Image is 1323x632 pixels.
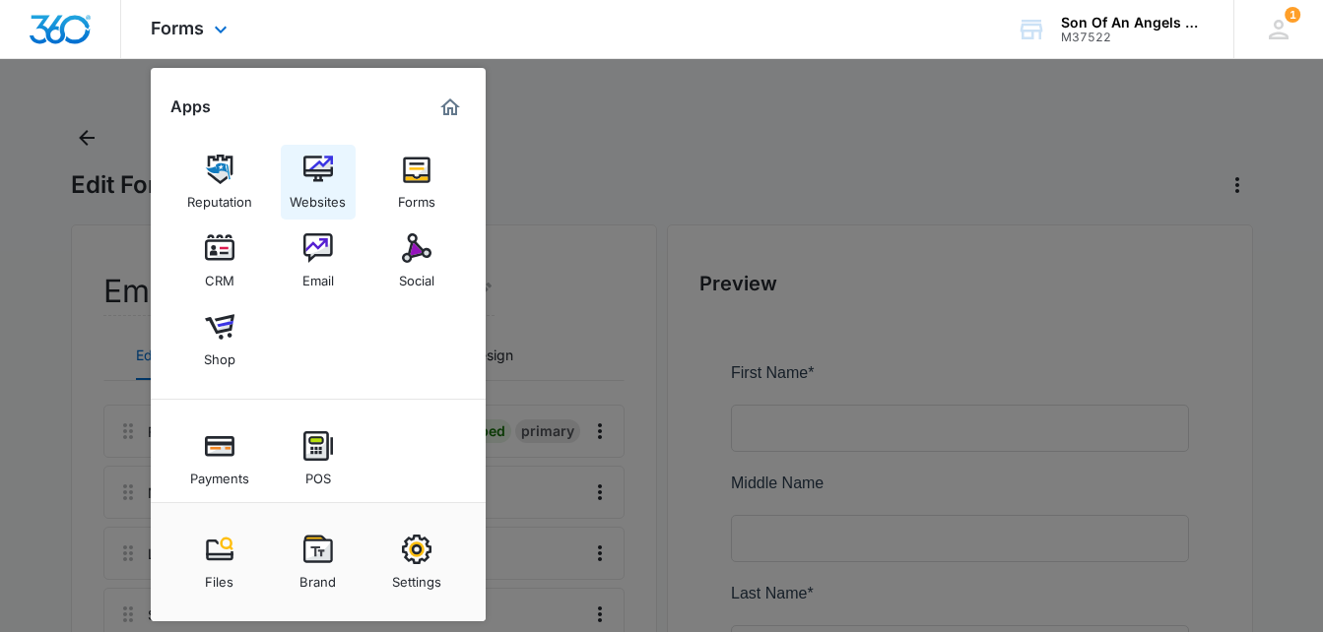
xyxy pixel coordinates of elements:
a: Shop [182,302,257,377]
div: Shop [204,342,235,367]
div: POS [305,461,331,486]
div: account id [1061,31,1205,44]
div: Websites [290,184,346,210]
a: POS [281,421,356,496]
h2: Apps [170,97,211,116]
div: Brand [299,564,336,590]
a: Settings [379,525,454,600]
div: Settings [392,564,441,590]
div: Email [302,263,334,288]
a: Marketing 360® Dashboard [434,92,466,123]
a: Websites [281,145,356,220]
a: Reputation [182,145,257,220]
div: Files [205,564,233,590]
div: Social [399,263,434,288]
a: Forms [379,145,454,220]
a: Brand [281,525,356,600]
div: notifications count [1285,7,1300,23]
div: account name [1061,15,1205,31]
a: CRM [182,223,257,298]
a: Payments [182,421,257,496]
span: Forms [151,18,204,38]
div: Reputation [187,184,252,210]
span: 1 [1285,7,1300,23]
div: Forms [398,184,435,210]
div: Payments [190,461,249,486]
a: Social [379,223,454,298]
a: Files [182,525,257,600]
div: CRM [205,263,234,288]
a: Email [281,223,356,298]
